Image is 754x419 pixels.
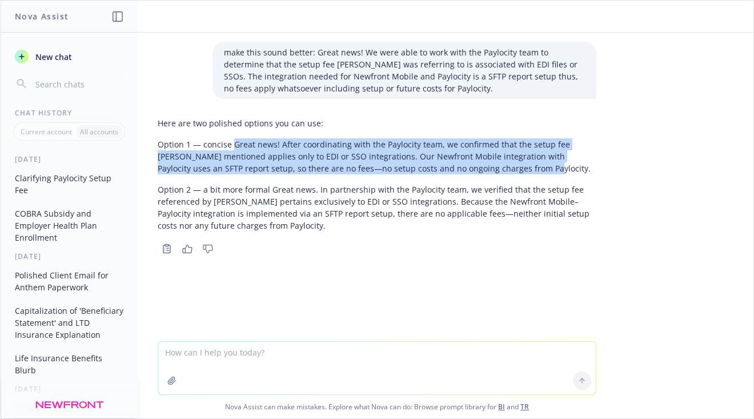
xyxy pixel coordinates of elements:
p: Option 1 — concise Great news! After coordinating with the Paylocity team, we confirmed that the ... [158,138,596,174]
p: All accounts [80,127,118,137]
a: BI [498,402,505,412]
input: Search chats [33,76,124,92]
p: Here are two polished options you can use: [158,117,596,129]
p: Current account [21,127,72,137]
button: Capitalization of 'Beneficiary Statement' and LTD Insurance Explanation [10,301,129,344]
button: Life Insurance Benefits Blurb [10,349,129,380]
span: Nova Assist can make mistakes. Explore what Nova can do: Browse prompt library for and [5,395,749,418]
div: [DATE] [1,252,138,261]
svg: Copy to clipboard [162,244,172,254]
p: Option 2 — a bit more formal Great news. In partnership with the Paylocity team, we verified that... [158,183,596,232]
button: New chat [10,46,129,67]
h1: Nova Assist [15,10,69,22]
button: Thumbs down [199,241,217,257]
div: [DATE] [1,384,138,394]
button: Polished Client Email for Anthem Paperwork [10,266,129,297]
div: [DATE] [1,154,138,164]
button: COBRA Subsidy and Employer Health Plan Enrollment [10,204,129,247]
div: Chat History [1,108,138,118]
span: New chat [33,51,72,63]
p: make this sound better: Great news! We were able to work with the Paylocity team to determine tha... [224,46,585,94]
a: TR [520,402,529,412]
button: Clarifying Paylocity Setup Fee [10,169,129,199]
